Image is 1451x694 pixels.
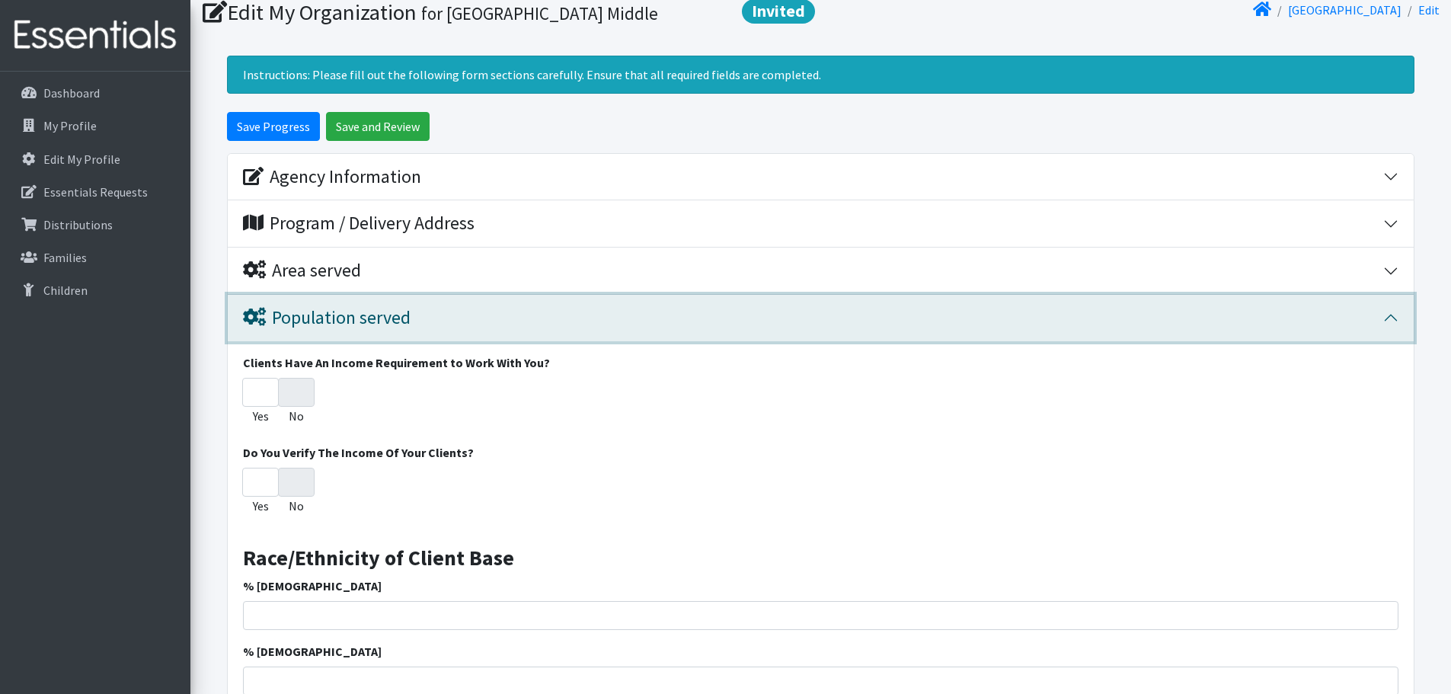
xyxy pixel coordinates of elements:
div: Instructions: Please fill out the following form sections carefully. Ensure that all required fie... [227,56,1414,94]
p: Dashboard [43,85,100,101]
a: Essentials Requests [6,177,184,207]
label: Yes [253,497,269,515]
a: Families [6,242,184,273]
a: Children [6,275,184,305]
div: Agency Information [243,166,421,188]
label: Yes [253,407,269,425]
button: Program / Delivery Address [228,200,1414,247]
p: Essentials Requests [43,184,148,200]
label: Clients Have An Income Requirement to Work With You? [243,353,550,372]
div: Program / Delivery Address [243,213,475,235]
button: Population served [228,295,1414,341]
div: Population served [243,307,411,329]
a: Dashboard [6,78,184,108]
p: Families [43,250,87,265]
input: Save and Review [326,112,430,141]
p: Edit My Profile [43,152,120,167]
label: No [289,407,304,425]
label: % [DEMOGRAPHIC_DATA] [243,642,382,660]
img: HumanEssentials [6,10,184,61]
p: Distributions [43,217,113,232]
a: My Profile [6,110,184,141]
button: Area served [228,248,1414,294]
small: for [GEOGRAPHIC_DATA] Middle [421,2,658,24]
button: Agency Information [228,154,1414,200]
a: Edit [1418,2,1440,18]
p: My Profile [43,118,97,133]
p: Children [43,283,88,298]
a: Distributions [6,209,184,240]
a: Edit My Profile [6,144,184,174]
label: No [289,497,304,515]
label: Do You Verify The Income Of Your Clients? [243,443,474,462]
label: % [DEMOGRAPHIC_DATA] [243,577,382,595]
strong: Race/Ethnicity of Client Base [243,544,514,571]
div: Area served [243,260,361,282]
a: [GEOGRAPHIC_DATA] [1288,2,1401,18]
input: Save Progress [227,112,320,141]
